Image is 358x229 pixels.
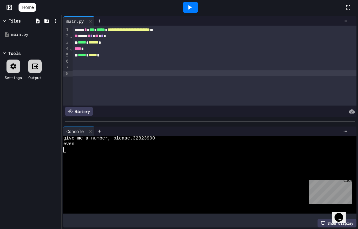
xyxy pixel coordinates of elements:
span: even [63,141,74,147]
iframe: chat widget [307,177,352,204]
div: Console [63,128,87,135]
div: Console [63,127,95,136]
div: main.py [11,31,59,38]
div: 5 [63,52,69,58]
span: Home [22,4,34,10]
div: 4 [63,46,69,52]
div: Show display [318,219,356,227]
div: main.py [63,18,87,24]
a: Home [19,3,36,12]
div: History [65,107,93,116]
span: Fold line [69,34,73,39]
div: 1 [63,27,69,33]
iframe: chat widget [332,204,352,223]
div: Tools [8,50,21,56]
div: 7 [63,65,69,71]
div: Output [28,75,41,80]
div: 6 [63,58,69,65]
div: Files [8,18,21,24]
div: Chat with us now!Close [2,2,43,39]
span: give me a number, please.32823990 [63,136,155,141]
div: 3 [63,40,69,46]
div: 2 [63,33,69,39]
div: main.py [63,16,95,26]
div: 8 [63,71,69,77]
div: Settings [5,75,22,80]
span: Fold line [69,46,73,51]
